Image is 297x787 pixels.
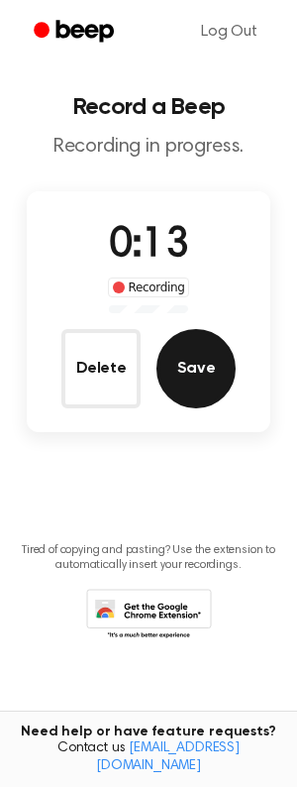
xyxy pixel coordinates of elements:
[156,329,236,408] button: Save Audio Record
[12,740,285,775] span: Contact us
[16,543,281,573] p: Tired of copying and pasting? Use the extension to automatically insert your recordings.
[109,225,188,267] span: 0:13
[16,135,281,160] p: Recording in progress.
[181,8,277,56] a: Log Out
[16,95,281,119] h1: Record a Beep
[61,329,141,408] button: Delete Audio Record
[108,278,190,297] div: Recording
[96,741,240,773] a: [EMAIL_ADDRESS][DOMAIN_NAME]
[20,13,132,52] a: Beep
